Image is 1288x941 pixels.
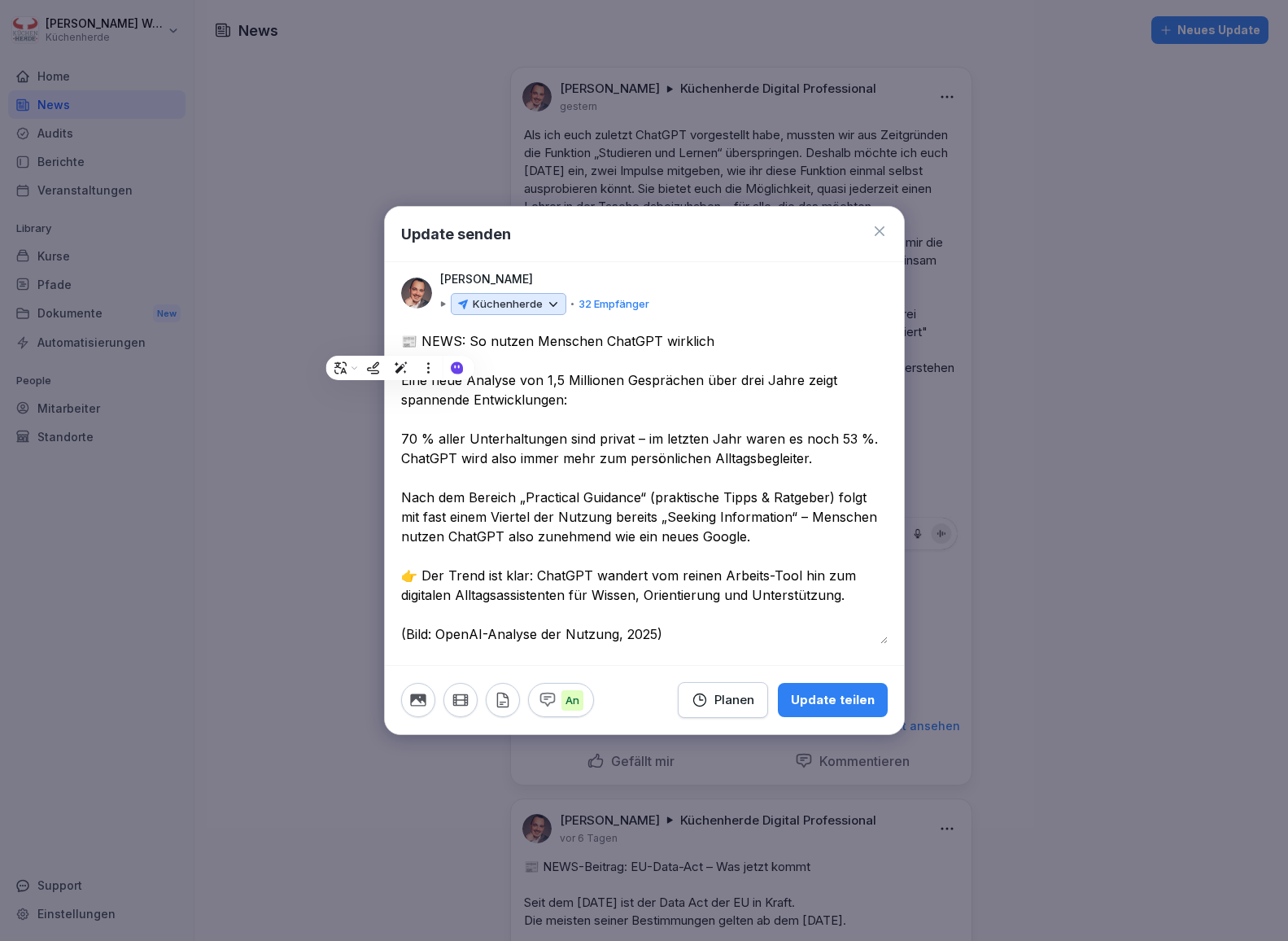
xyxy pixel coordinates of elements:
[778,683,888,717] button: Update teilen
[528,683,594,717] button: An
[473,296,543,313] p: Küchenherde
[678,682,768,718] button: Planen
[692,691,754,709] div: Planen
[401,223,511,245] h1: Update senden
[561,690,583,711] p: An
[401,278,432,309] img: blkuibim9ggwy8x0ihyxhg17.png
[791,691,875,709] div: Update teilen
[440,270,533,288] p: [PERSON_NAME]
[579,296,649,313] p: 32 Empfänger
